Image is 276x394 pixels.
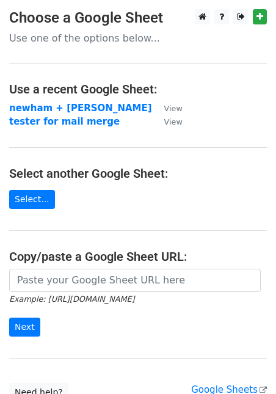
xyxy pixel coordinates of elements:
h3: Choose a Google Sheet [9,9,267,27]
input: Next [9,318,40,337]
input: Paste your Google Sheet URL here [9,269,261,292]
a: tester for mail merge [9,116,120,127]
small: View [164,104,183,113]
a: View [152,116,183,127]
h4: Use a recent Google Sheet: [9,82,267,97]
a: Select... [9,190,55,209]
p: Use one of the options below... [9,32,267,45]
h4: Copy/paste a Google Sheet URL: [9,249,267,264]
a: newham + [PERSON_NAME] [9,103,152,114]
small: View [164,117,183,126]
h4: Select another Google Sheet: [9,166,267,181]
small: Example: [URL][DOMAIN_NAME] [9,294,134,304]
a: View [152,103,183,114]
